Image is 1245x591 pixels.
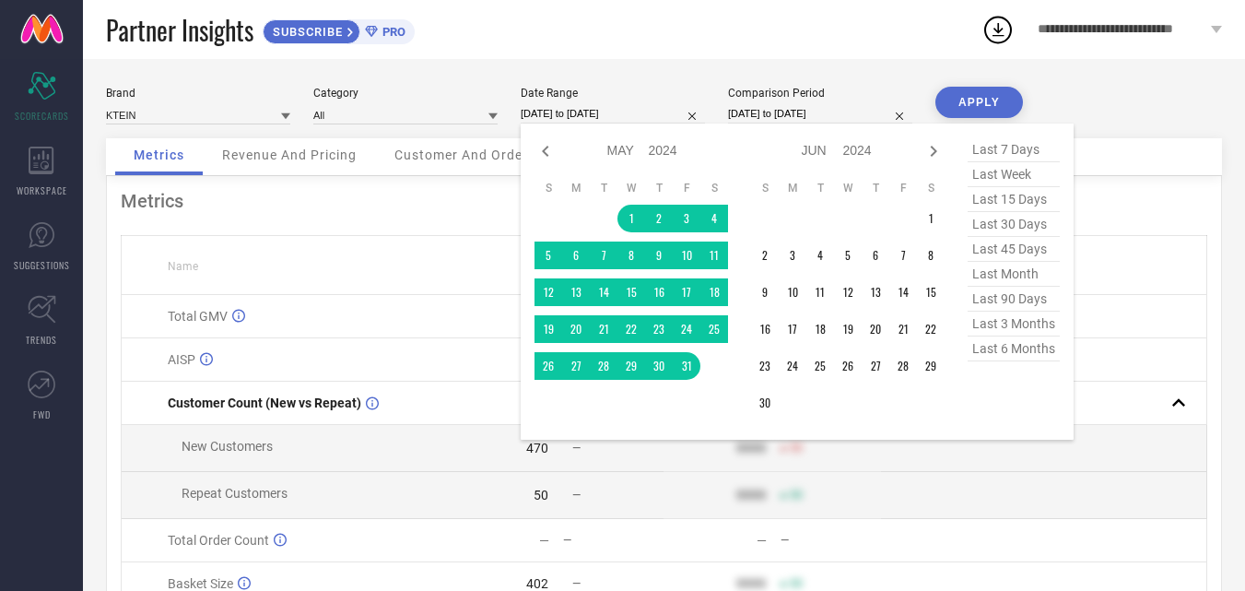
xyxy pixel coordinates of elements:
td: Sat Jun 15 2024 [917,278,945,306]
td: Mon Jun 17 2024 [779,315,806,343]
td: Fri May 31 2024 [673,352,700,380]
span: — [572,577,581,590]
td: Mon Jun 24 2024 [779,352,806,380]
td: Sat Jun 08 2024 [917,242,945,269]
span: WORKSPACE [17,183,67,197]
td: Sat May 25 2024 [700,315,728,343]
span: FWD [33,408,51,421]
div: — [781,534,880,547]
td: Thu Jun 20 2024 [862,315,889,343]
td: Thu May 23 2024 [645,315,673,343]
td: Thu May 16 2024 [645,278,673,306]
input: Select date range [521,104,705,124]
span: 50 [790,489,803,502]
span: SUBSCRIBE [264,25,347,39]
td: Tue May 21 2024 [590,315,617,343]
td: Mon May 06 2024 [562,242,590,269]
span: last 7 days [968,137,1060,162]
td: Sun Jun 09 2024 [751,278,779,306]
td: Thu May 09 2024 [645,242,673,269]
td: Mon Jun 03 2024 [779,242,806,269]
div: 9999 [736,441,766,455]
span: SUGGESTIONS [14,258,70,272]
td: Tue May 07 2024 [590,242,617,269]
td: Sat Jun 29 2024 [917,352,945,380]
td: Thu Jun 13 2024 [862,278,889,306]
span: Partner Insights [106,11,253,49]
td: Sun Jun 30 2024 [751,389,779,417]
div: Date Range [521,87,705,100]
span: last 45 days [968,237,1060,262]
div: 402 [526,576,548,591]
td: Tue Jun 11 2024 [806,278,834,306]
span: TRENDS [26,333,57,347]
span: Repeat Customers [182,486,288,501]
td: Sat May 04 2024 [700,205,728,232]
span: Total Order Count [168,533,269,548]
a: SUBSCRIBEPRO [263,15,415,44]
span: Revenue And Pricing [222,148,357,162]
td: Fri May 10 2024 [673,242,700,269]
span: last week [968,162,1060,187]
th: Monday [779,181,806,195]
th: Wednesday [617,181,645,195]
td: Wed May 22 2024 [617,315,645,343]
span: PRO [378,25,405,39]
span: Total GMV [168,309,228,324]
th: Monday [562,181,590,195]
td: Fri Jun 28 2024 [889,352,917,380]
td: Fri Jun 07 2024 [889,242,917,269]
td: Wed May 29 2024 [617,352,645,380]
div: Brand [106,87,290,100]
th: Saturday [917,181,945,195]
span: Metrics [134,148,184,162]
span: last 90 days [968,287,1060,312]
div: Open download list [981,13,1015,46]
div: Next month [922,140,945,162]
div: — [539,533,549,548]
td: Wed Jun 19 2024 [834,315,862,343]
span: last month [968,262,1060,287]
td: Tue Jun 18 2024 [806,315,834,343]
td: Sun Jun 16 2024 [751,315,779,343]
td: Tue Jun 04 2024 [806,242,834,269]
th: Thursday [645,181,673,195]
th: Tuesday [806,181,834,195]
div: 470 [526,441,548,455]
div: Comparison Period [728,87,912,100]
span: last 6 months [968,337,1060,361]
td: Sun May 12 2024 [534,278,562,306]
th: Thursday [862,181,889,195]
td: Wed May 08 2024 [617,242,645,269]
td: Wed May 15 2024 [617,278,645,306]
span: Customer And Orders [394,148,535,162]
th: Tuesday [590,181,617,195]
td: Mon Jun 10 2024 [779,278,806,306]
span: last 3 months [968,312,1060,337]
td: Fri Jun 21 2024 [889,315,917,343]
span: Name [168,260,198,273]
div: Previous month [534,140,557,162]
td: Sat Jun 22 2024 [917,315,945,343]
td: Wed Jun 05 2024 [834,242,862,269]
td: Wed Jun 26 2024 [834,352,862,380]
td: Sat May 11 2024 [700,242,728,269]
span: — [572,489,581,502]
span: 50 [790,577,803,590]
td: Thu Jun 27 2024 [862,352,889,380]
div: 9999 [736,576,766,591]
th: Sunday [751,181,779,195]
td: Sat Jun 01 2024 [917,205,945,232]
td: Fri May 17 2024 [673,278,700,306]
td: Thu May 30 2024 [645,352,673,380]
td: Sun May 05 2024 [534,242,562,269]
button: APPLY [935,87,1023,118]
th: Friday [673,181,700,195]
th: Friday [889,181,917,195]
td: Thu May 02 2024 [645,205,673,232]
div: 50 [534,488,548,502]
span: AISP [168,352,195,367]
th: Sunday [534,181,562,195]
th: Saturday [700,181,728,195]
td: Sat May 18 2024 [700,278,728,306]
